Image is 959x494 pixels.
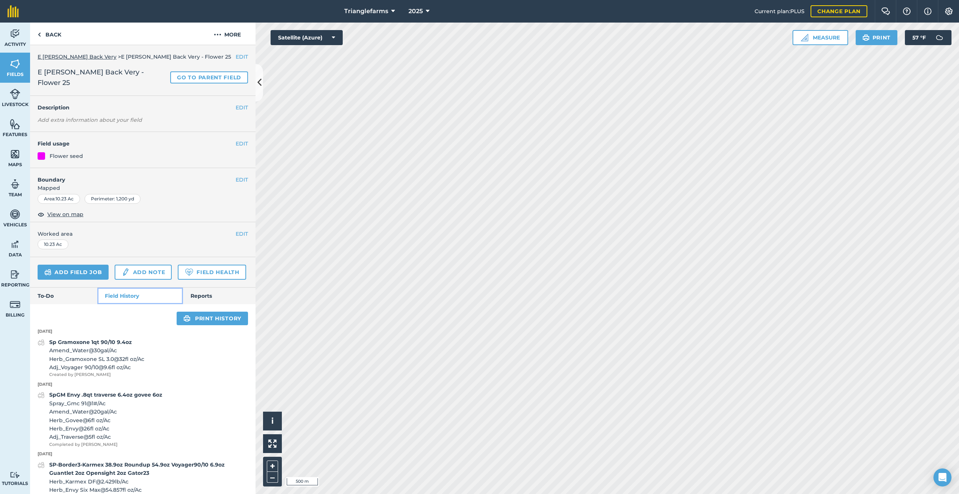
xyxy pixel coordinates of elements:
button: EDIT [236,176,248,184]
a: Field Health [178,265,246,280]
img: svg+xml;base64,PD94bWwgdmVyc2lvbj0iMS4wIiBlbmNvZGluZz0idXRmLTgiPz4KPCEtLSBHZW5lcmF0b3I6IEFkb2JlIE... [44,268,51,277]
img: svg+xml;base64,PHN2ZyB4bWxucz0iaHR0cDovL3d3dy53My5vcmcvMjAwMC9zdmciIHdpZHRoPSI1NiIgaGVpZ2h0PSI2MC... [10,58,20,70]
button: – [267,472,278,483]
button: EDIT [236,53,248,61]
span: 57 ° F [912,30,926,45]
div: > E [PERSON_NAME] Back Very - Flower 25 [38,53,248,61]
button: + [267,461,278,472]
img: A question mark icon [902,8,911,15]
a: Print history [177,312,248,325]
span: E [PERSON_NAME] Back Very - Flower 25 [38,67,167,88]
img: svg+xml;base64,PD94bWwgdmVyc2lvbj0iMS4wIiBlbmNvZGluZz0idXRmLTgiPz4KPCEtLSBHZW5lcmF0b3I6IEFkb2JlIE... [10,239,20,250]
a: Go to parent field [170,71,248,83]
span: Current plan : PLUS [755,7,805,15]
div: 10.23 Ac [38,239,68,249]
button: More [199,23,256,45]
img: svg+xml;base64,PD94bWwgdmVyc2lvbj0iMS4wIiBlbmNvZGluZz0idXRmLTgiPz4KPCEtLSBHZW5lcmF0b3I6IEFkb2JlIE... [10,179,20,190]
img: svg+xml;base64,PHN2ZyB4bWxucz0iaHR0cDovL3d3dy53My5vcmcvMjAwMC9zdmciIHdpZHRoPSIxNyIgaGVpZ2h0PSIxNy... [924,7,932,16]
span: Adj_Traverse @ 5 fl oz / Ac [49,433,162,441]
span: Spray_Gmc 91 @ 1 # / Ac [49,399,162,408]
p: [DATE] [30,451,256,458]
img: fieldmargin Logo [8,5,19,17]
img: svg+xml;base64,PD94bWwgdmVyc2lvbj0iMS4wIiBlbmNvZGluZz0idXRmLTgiPz4KPCEtLSBHZW5lcmF0b3I6IEFkb2JlIE... [38,391,45,400]
span: Completed by [PERSON_NAME] [49,441,162,448]
a: Field History [97,288,183,304]
strong: SP-Border3-Karmex 38.9oz Roundup 54.9oz Voyager90/10 6.9oz Guantlet 2oz Opensight 2oz Gator23 [49,461,225,476]
span: Trianglefarms [344,7,388,16]
img: A cog icon [944,8,953,15]
img: svg+xml;base64,PHN2ZyB4bWxucz0iaHR0cDovL3d3dy53My5vcmcvMjAwMC9zdmciIHdpZHRoPSIyMCIgaGVpZ2h0PSIyNC... [214,30,221,39]
a: SpGM Envy .8qt traverse 6.4oz govee 6ozSpray_Gmc 91@1#/AcAmend_Water@20gal/AcHerb_Govee@6fl oz/Ac... [38,391,162,448]
strong: SpGM Envy .8qt traverse 6.4oz govee 6oz [49,391,162,398]
span: View on map [47,210,83,218]
img: svg+xml;base64,PD94bWwgdmVyc2lvbj0iMS4wIiBlbmNvZGluZz0idXRmLTgiPz4KPCEtLSBHZW5lcmF0b3I6IEFkb2JlIE... [932,30,947,45]
img: svg+xml;base64,PD94bWwgdmVyc2lvbj0iMS4wIiBlbmNvZGluZz0idXRmLTgiPz4KPCEtLSBHZW5lcmF0b3I6IEFkb2JlIE... [10,299,20,310]
img: svg+xml;base64,PHN2ZyB4bWxucz0iaHR0cDovL3d3dy53My5vcmcvMjAwMC9zdmciIHdpZHRoPSIxOSIgaGVpZ2h0PSIyNC... [862,33,870,42]
div: Perimeter : 1,200 yd [85,194,141,204]
a: Change plan [811,5,867,17]
h4: Field usage [38,139,236,148]
img: svg+xml;base64,PD94bWwgdmVyc2lvbj0iMS4wIiBlbmNvZGluZz0idXRmLTgiPz4KPCEtLSBHZW5lcmF0b3I6IEFkb2JlIE... [38,461,45,470]
img: Four arrows, one pointing top left, one top right, one bottom right and the last bottom left [268,439,277,448]
span: Herb_Karmex DF @ 2.429 lb / Ac [49,477,248,486]
button: Print [856,30,898,45]
h4: Description [38,103,248,112]
img: svg+xml;base64,PD94bWwgdmVyc2lvbj0iMS4wIiBlbmNvZGluZz0idXRmLTgiPz4KPCEtLSBHZW5lcmF0b3I6IEFkb2JlIE... [10,28,20,39]
img: svg+xml;base64,PD94bWwgdmVyc2lvbj0iMS4wIiBlbmNvZGluZz0idXRmLTgiPz4KPCEtLSBHZW5lcmF0b3I6IEFkb2JlIE... [38,338,45,347]
a: Back [30,23,69,45]
img: svg+xml;base64,PHN2ZyB4bWxucz0iaHR0cDovL3d3dy53My5vcmcvMjAwMC9zdmciIHdpZHRoPSI5IiBoZWlnaHQ9IjI0Ii... [38,30,41,39]
h4: Boundary [30,168,236,184]
img: svg+xml;base64,PHN2ZyB4bWxucz0iaHR0cDovL3d3dy53My5vcmcvMjAwMC9zdmciIHdpZHRoPSIxOCIgaGVpZ2h0PSIyNC... [38,210,44,219]
span: 2025 [408,7,423,16]
button: EDIT [236,230,248,238]
img: svg+xml;base64,PHN2ZyB4bWxucz0iaHR0cDovL3d3dy53My5vcmcvMjAwMC9zdmciIHdpZHRoPSI1NiIgaGVpZ2h0PSI2MC... [10,149,20,160]
img: svg+xml;base64,PD94bWwgdmVyc2lvbj0iMS4wIiBlbmNvZGluZz0idXRmLTgiPz4KPCEtLSBHZW5lcmF0b3I6IEFkb2JlIE... [10,209,20,220]
img: svg+xml;base64,PHN2ZyB4bWxucz0iaHR0cDovL3d3dy53My5vcmcvMjAwMC9zdmciIHdpZHRoPSI1NiIgaGVpZ2h0PSI2MC... [10,118,20,130]
p: [DATE] [30,328,256,335]
span: Mapped [30,184,256,192]
strong: Sp Gramoxone 1qt 90/10 9.4oz [49,339,132,345]
div: Area : 10.23 Ac [38,194,80,204]
img: svg+xml;base64,PD94bWwgdmVyc2lvbj0iMS4wIiBlbmNvZGluZz0idXRmLTgiPz4KPCEtLSBHZW5lcmF0b3I6IEFkb2JlIE... [10,471,20,479]
span: Herb_Envy @ 26 fl oz / Ac [49,424,162,433]
button: 57 °F [905,30,951,45]
img: Ruler icon [801,34,808,41]
img: svg+xml;base64,PD94bWwgdmVyc2lvbj0iMS4wIiBlbmNvZGluZz0idXRmLTgiPz4KPCEtLSBHZW5lcmF0b3I6IEFkb2JlIE... [121,268,130,277]
img: svg+xml;base64,PD94bWwgdmVyc2lvbj0iMS4wIiBlbmNvZGluZz0idXRmLTgiPz4KPCEtLSBHZW5lcmF0b3I6IEFkb2JlIE... [10,269,20,280]
span: Adj_Voyager 90/10 @ 9.6 fl oz / Ac [49,363,144,371]
div: Flower seed [50,152,83,160]
button: EDIT [236,103,248,112]
span: Amend_Water @ 20 gal / Ac [49,408,162,416]
span: Herb_Envy Six Max @ 54.857 fl oz / Ac [49,486,248,494]
button: EDIT [236,139,248,148]
img: Two speech bubbles overlapping with the left bubble in the forefront [881,8,890,15]
span: i [271,416,274,426]
img: svg+xml;base64,PHN2ZyB4bWxucz0iaHR0cDovL3d3dy53My5vcmcvMjAwMC9zdmciIHdpZHRoPSIxOSIgaGVpZ2h0PSIyNC... [183,314,191,323]
span: Herb_Gramoxone SL 3.0 @ 32 fl oz / Ac [49,355,144,363]
p: [DATE] [30,381,256,388]
span: Herb_Govee @ 6 fl oz / Ac [49,416,162,424]
div: Open Intercom Messenger [933,468,951,486]
span: Created by [PERSON_NAME] [49,371,144,378]
button: Measure [793,30,848,45]
a: Add note [115,265,172,280]
button: View on map [38,210,83,219]
em: Add extra information about your field [38,117,142,123]
a: To-Do [30,288,97,304]
img: svg+xml;base64,PD94bWwgdmVyc2lvbj0iMS4wIiBlbmNvZGluZz0idXRmLTgiPz4KPCEtLSBHZW5lcmF0b3I6IEFkb2JlIE... [10,88,20,100]
button: Satellite (Azure) [271,30,343,45]
span: Worked area [38,230,248,238]
button: i [263,412,282,430]
a: Reports [183,288,256,304]
a: Sp Gramoxone 1qt 90/10 9.4ozAmend_Water@30gal/AcHerb_Gramoxone SL 3.0@32fl oz/AcAdj_Voyager 90/10... [38,338,144,378]
span: Amend_Water @ 30 gal / Ac [49,346,144,355]
a: E [PERSON_NAME] Back Very [38,53,116,60]
a: Add field job [38,265,109,280]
